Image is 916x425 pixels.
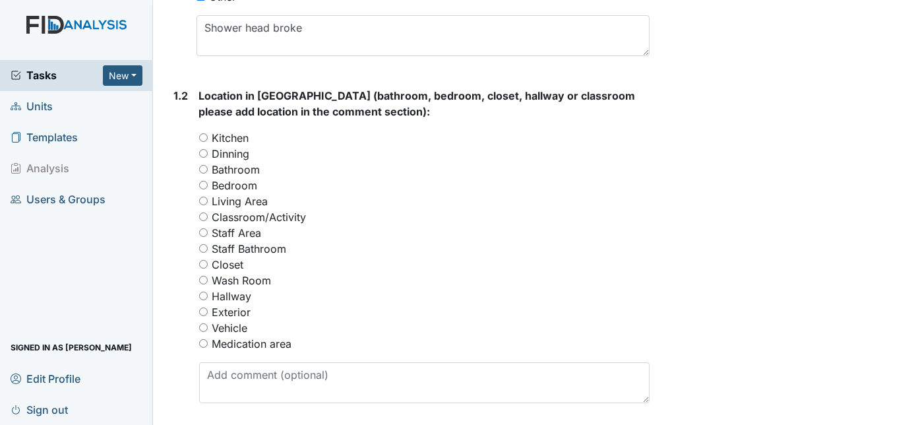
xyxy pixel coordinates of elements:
label: Staff Bathroom [212,241,287,257]
label: Dinning [212,146,250,162]
input: Wash Room [199,276,208,284]
label: Wash Room [212,273,272,288]
span: Signed in as [PERSON_NAME] [11,337,132,358]
label: Living Area [212,193,268,209]
span: Templates [11,127,78,148]
span: Sign out [11,399,68,420]
input: Classroom/Activity [199,212,208,221]
label: Bedroom [212,178,258,193]
input: Dinning [199,149,208,158]
label: Hallway [212,288,252,304]
label: 1.2 [174,88,189,104]
input: Closet [199,260,208,269]
input: Living Area [199,197,208,205]
label: Classroom/Activity [212,209,307,225]
input: Vehicle [199,323,208,332]
span: Users & Groups [11,189,106,210]
input: Medication area [199,339,208,348]
label: Staff Area [212,225,262,241]
button: New [103,65,142,86]
input: Staff Area [199,228,208,237]
label: Closet [212,257,244,273]
input: Exterior [199,308,208,316]
span: Location in [GEOGRAPHIC_DATA] (bathroom, bedroom, closet, hallway or classroom please add locatio... [199,89,636,118]
input: Staff Bathroom [199,244,208,253]
span: Units [11,96,53,117]
input: Hallway [199,292,208,300]
span: Edit Profile [11,368,80,389]
label: Exterior [212,304,251,320]
input: Bedroom [199,181,208,189]
a: Tasks [11,67,103,83]
input: Bathroom [199,165,208,174]
label: Kitchen [212,130,249,146]
label: Bathroom [212,162,260,178]
input: Kitchen [199,133,208,142]
label: Vehicle [212,320,248,336]
label: Medication area [212,336,292,352]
